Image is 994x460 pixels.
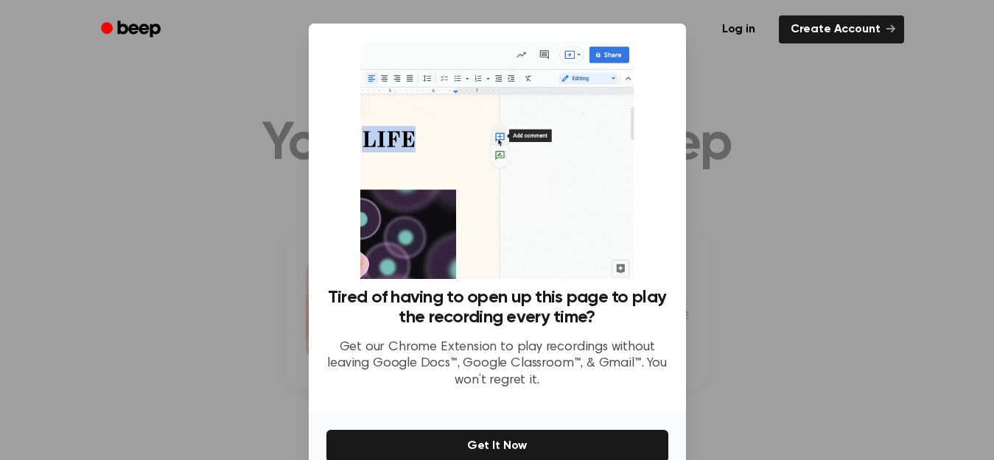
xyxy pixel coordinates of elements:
[779,15,904,43] a: Create Account
[707,13,770,46] a: Log in
[326,339,668,389] p: Get our Chrome Extension to play recordings without leaving Google Docs™, Google Classroom™, & Gm...
[360,41,634,279] img: Beep extension in action
[91,15,174,44] a: Beep
[326,288,668,328] h3: Tired of having to open up this page to play the recording every time?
